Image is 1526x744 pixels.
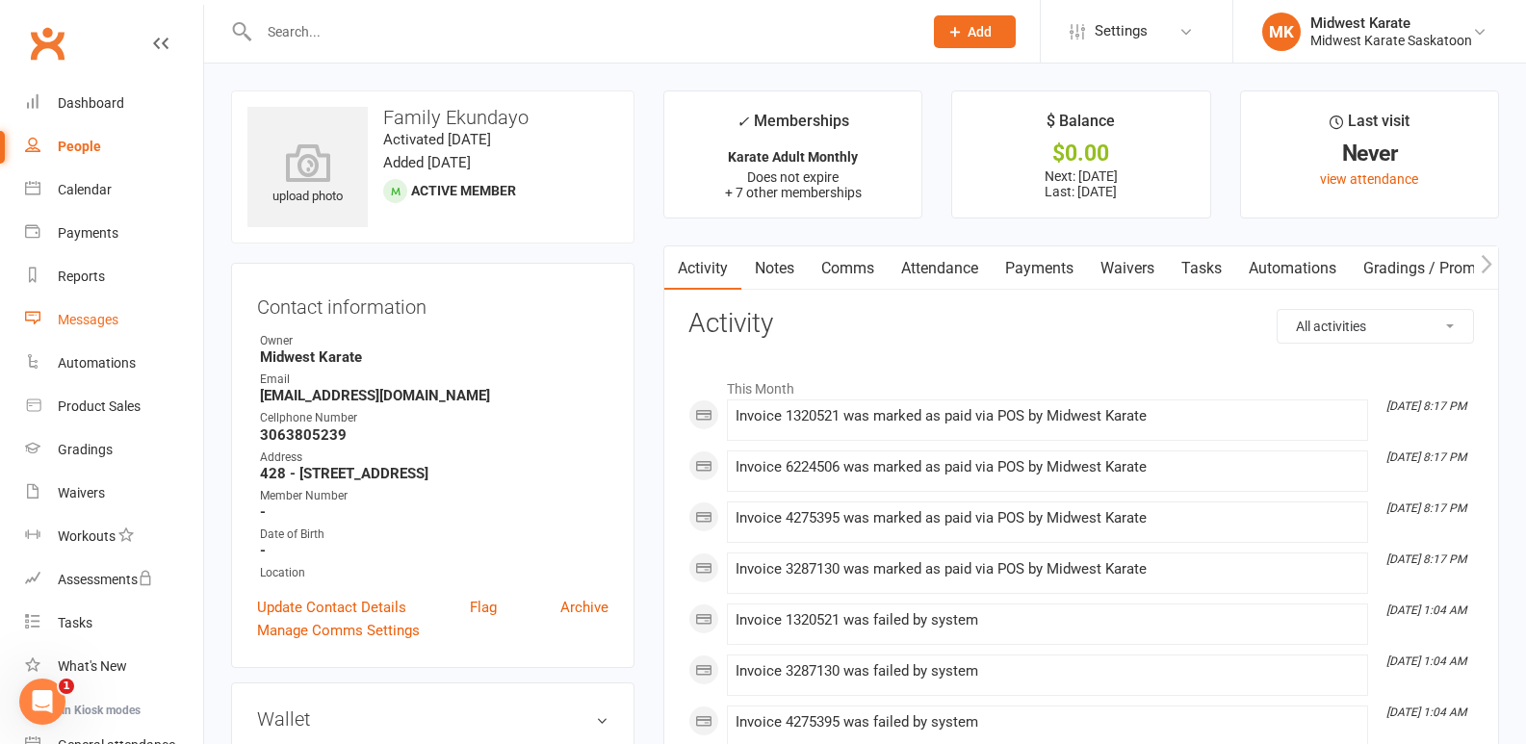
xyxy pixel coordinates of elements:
[1386,501,1466,515] i: [DATE] 8:17 PM
[58,355,136,371] div: Automations
[25,645,203,688] a: What's New
[25,82,203,125] a: Dashboard
[58,139,101,154] div: People
[688,309,1474,339] h3: Activity
[1386,706,1466,719] i: [DATE] 1:04 AM
[970,143,1192,164] div: $0.00
[25,472,203,515] a: Waivers
[970,168,1192,199] p: Next: [DATE] Last: [DATE]
[888,246,992,291] a: Attendance
[1386,450,1466,464] i: [DATE] 8:17 PM
[25,212,203,255] a: Payments
[1235,246,1350,291] a: Automations
[58,615,92,630] div: Tasks
[58,528,116,544] div: Workouts
[25,515,203,558] a: Workouts
[257,289,608,318] h3: Contact information
[25,558,203,602] a: Assessments
[808,246,888,291] a: Comms
[736,510,1359,526] div: Invoice 4275395 was marked as paid via POS by Midwest Karate
[1386,603,1466,617] i: [DATE] 1:04 AM
[1168,246,1235,291] a: Tasks
[383,154,471,171] time: Added [DATE]
[58,485,105,500] div: Waivers
[1386,552,1466,566] i: [DATE] 8:17 PM
[260,426,608,444] strong: 3063805239
[736,663,1359,680] div: Invoice 3287130 was failed by system
[23,19,71,67] a: Clubworx
[1320,171,1418,187] a: view attendance
[741,246,808,291] a: Notes
[260,526,608,544] div: Date of Birth
[1095,10,1148,53] span: Settings
[58,269,105,284] div: Reports
[260,332,608,350] div: Owner
[58,95,124,111] div: Dashboard
[253,18,909,45] input: Search...
[260,348,608,366] strong: Midwest Karate
[25,255,203,298] a: Reports
[25,342,203,385] a: Automations
[968,24,992,39] span: Add
[58,225,118,241] div: Payments
[58,572,153,587] div: Assessments
[1087,246,1168,291] a: Waivers
[58,442,113,457] div: Gradings
[736,612,1359,629] div: Invoice 1320521 was failed by system
[728,149,858,165] strong: Karate Adult Monthly
[737,109,849,144] div: Memberships
[58,398,141,414] div: Product Sales
[1330,109,1410,143] div: Last visit
[688,369,1474,399] li: This Month
[247,143,368,207] div: upload photo
[664,246,741,291] a: Activity
[560,596,608,619] a: Archive
[992,246,1087,291] a: Payments
[747,169,839,185] span: Does not expire
[1386,399,1466,413] i: [DATE] 8:17 PM
[1310,32,1472,49] div: Midwest Karate Saskatoon
[736,459,1359,475] div: Invoice 6224506 was marked as paid via POS by Midwest Karate
[19,679,65,725] iframe: Intercom live chat
[257,619,420,642] a: Manage Comms Settings
[411,183,516,198] span: Active member
[1258,143,1481,164] div: Never
[25,125,203,168] a: People
[25,168,203,212] a: Calendar
[1386,654,1466,668] i: [DATE] 1:04 AM
[25,428,203,472] a: Gradings
[1047,109,1115,143] div: $ Balance
[736,561,1359,577] div: Invoice 3287130 was marked as paid via POS by Midwest Karate
[25,602,203,645] a: Tasks
[260,465,608,482] strong: 428 - [STREET_ADDRESS]
[736,714,1359,731] div: Invoice 4275395 was failed by system
[736,408,1359,424] div: Invoice 1320521 was marked as paid via POS by Midwest Karate
[59,679,74,694] span: 1
[260,371,608,389] div: Email
[934,15,1016,48] button: Add
[247,107,618,128] h3: Family Ekundayo
[260,503,608,521] strong: -
[260,449,608,467] div: Address
[260,487,608,505] div: Member Number
[58,182,112,197] div: Calendar
[257,596,406,619] a: Update Contact Details
[58,312,118,327] div: Messages
[383,131,491,148] time: Activated [DATE]
[260,542,608,559] strong: -
[25,385,203,428] a: Product Sales
[260,564,608,582] div: Location
[25,298,203,342] a: Messages
[260,409,608,427] div: Cellphone Number
[257,708,608,730] h3: Wallet
[470,596,497,619] a: Flag
[260,387,608,404] strong: [EMAIL_ADDRESS][DOMAIN_NAME]
[725,185,862,200] span: + 7 other memberships
[1262,13,1301,51] div: MK
[1310,14,1472,32] div: Midwest Karate
[737,113,749,131] i: ✓
[58,658,127,674] div: What's New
